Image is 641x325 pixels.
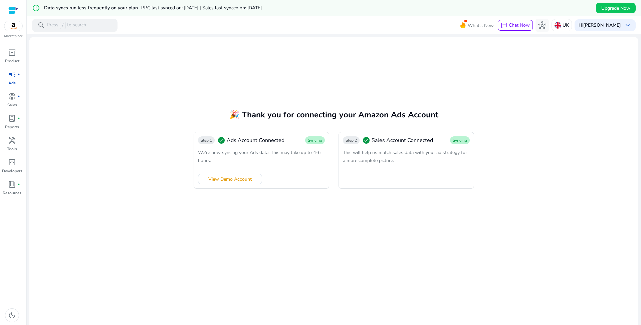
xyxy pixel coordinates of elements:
p: Product [5,58,19,64]
span: campaign [8,70,16,78]
span: lab_profile [8,114,16,122]
img: amazon.svg [4,21,22,31]
span: fiber_manual_record [17,95,20,98]
p: UK [563,19,569,31]
span: fiber_manual_record [17,183,20,186]
span: Step 1 [201,138,212,143]
span: inventory_2 [8,48,16,56]
span: Ads Account Connected [227,136,284,144]
button: chatChat Now [498,20,533,31]
span: fiber_manual_record [17,117,20,120]
h5: Data syncs run less frequently on your plan - [44,5,262,11]
button: hub [536,19,549,32]
span: check_circle [362,136,370,144]
p: Resources [3,190,21,196]
p: Marketplace [4,34,23,39]
p: Sales [7,102,17,108]
span: search [37,21,45,29]
span: 🎉 Thank you for connecting your Amazon Ads Account [229,109,438,120]
span: handyman [8,136,16,144]
span: Syncing [308,138,322,143]
span: / [60,22,66,29]
span: This will help us match sales data with your ad strategy for a more complete picture. [343,149,467,164]
p: Hi [579,23,621,28]
span: hub [538,21,546,29]
button: Upgrade Now [596,3,636,13]
span: Step 2 [346,138,357,143]
span: keyboard_arrow_down [624,21,632,29]
p: Developers [2,168,22,174]
span: What's New [468,20,494,31]
span: PPC last synced on: [DATE] | Sales last synced on: [DATE] [141,5,262,11]
p: Reports [5,124,19,130]
button: View Demo Account [198,174,262,184]
span: Upgrade Now [601,5,630,12]
mat-icon: error_outline [32,4,40,12]
span: book_4 [8,180,16,188]
span: Sales Account Connected [372,136,433,144]
b: [PERSON_NAME] [583,22,621,28]
p: Ads [8,80,16,86]
span: check_circle [217,136,225,144]
p: Press to search [47,22,86,29]
span: code_blocks [8,158,16,166]
img: uk.svg [555,22,561,29]
span: Syncing [453,138,467,143]
span: View Demo Account [208,176,252,183]
span: We’re now syncing your Ads data. This may take up to 4-6 hours. [198,149,320,164]
span: dark_mode [8,311,16,319]
span: Chat Now [509,22,530,28]
span: donut_small [8,92,16,100]
p: Tools [7,146,17,152]
span: fiber_manual_record [17,73,20,76]
span: chat [501,22,507,29]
